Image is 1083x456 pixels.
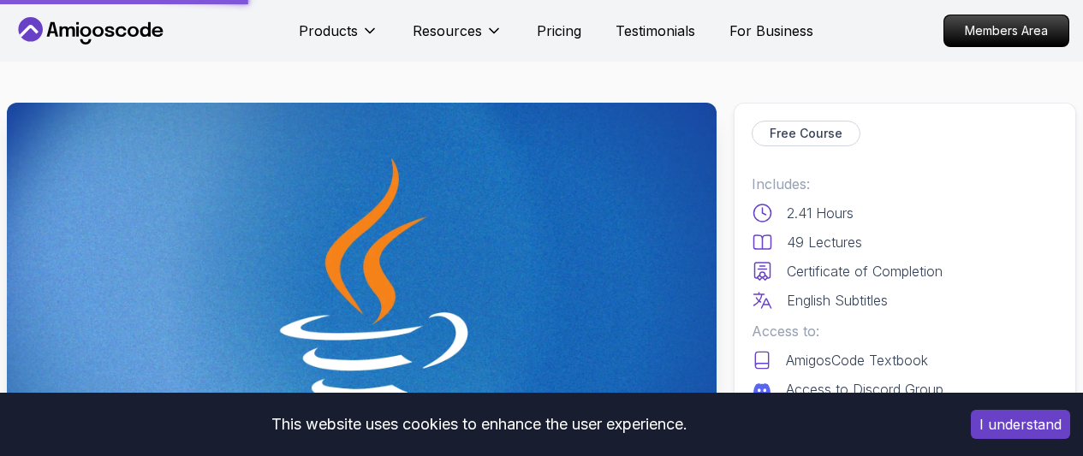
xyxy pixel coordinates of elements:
p: 2.41 Hours [787,203,854,223]
p: Access to: [752,321,1058,341]
a: Members Area [943,15,1069,47]
p: Products [299,21,358,41]
div: This website uses cookies to enhance the user experience. [13,406,945,443]
a: Pricing [537,21,581,41]
button: Accept cookies [971,410,1070,439]
a: For Business [729,21,813,41]
button: Resources [413,21,503,55]
button: Products [299,21,378,55]
p: Access to Discord Group [786,379,943,400]
p: Includes: [752,174,1058,194]
p: Resources [413,21,482,41]
p: AmigosCode Textbook [786,350,928,370]
p: Members Area [944,15,1068,46]
p: Free Course [770,125,842,142]
p: 49 Lectures [787,232,862,252]
a: Testimonials [616,21,695,41]
p: English Subtitles [787,290,888,311]
p: Certificate of Completion [787,261,943,281]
